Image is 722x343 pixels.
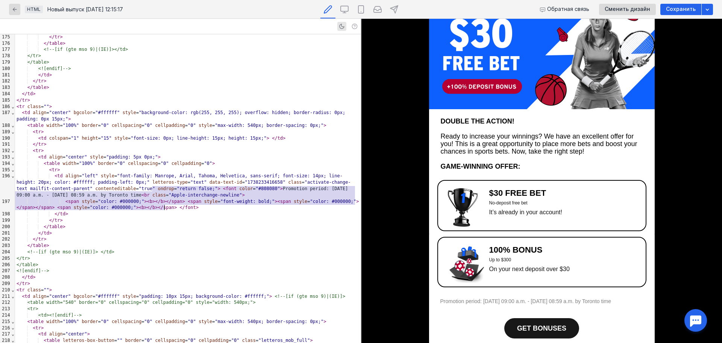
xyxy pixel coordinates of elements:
[60,218,63,223] span: >
[147,199,150,204] span: <
[44,78,46,84] span: >
[33,274,35,280] span: >
[17,256,30,261] span: </tr>
[130,136,266,141] span: "font-size: 0px; line-height: 15px; height: 15px;"
[33,148,35,153] span: <
[220,199,275,204] span: "font-weight: bold;"
[65,211,68,216] span: >
[44,287,49,293] span: ""
[17,281,22,286] span: </
[25,110,30,115] span: td
[278,136,283,141] span: td
[27,53,41,58] span: </tr>
[82,136,98,141] span: height
[41,325,44,331] span: >
[15,287,361,293] div: =
[44,230,49,236] span: td
[68,199,79,204] span: span
[245,180,285,185] span: "1738233416658"
[112,123,141,128] span: cellspacing
[185,205,196,210] span: font
[166,199,171,204] span: </
[11,319,15,324] span: Fold line
[15,110,361,122] div: = = =
[63,338,114,343] span: letteros-box-button
[101,123,109,128] span: "0"
[25,294,30,299] span: td
[218,186,220,191] span: >
[191,199,202,204] span: span
[11,110,15,115] span: Fold line
[27,123,30,128] span: <
[152,199,155,204] span: >
[44,142,46,147] span: >
[46,338,60,343] span: table
[49,104,52,109] span: >
[38,230,44,236] span: </
[139,294,269,299] span: "padding: 10px 15px; background-color: #ffffff;"
[44,161,46,166] span: <
[11,129,15,134] span: Fold line
[60,205,71,210] span: span
[17,173,343,185] span: "font-family: Manrope, Arial, Tahoma, Helvetica, sans-serif; font-size: 14px; line-height: 20px; ...
[33,91,35,96] span: >
[27,59,49,65] span: </table>
[46,123,60,128] span: width
[44,224,49,229] span: </
[49,136,68,141] span: colspan
[22,91,27,96] span: </
[41,205,52,210] span: span
[63,123,79,128] span: "100%"
[15,331,361,337] div: =
[144,205,147,210] span: >
[11,331,15,337] span: Fold line
[33,294,46,299] span: align
[55,173,57,178] span: <
[33,236,38,242] span: </
[106,154,158,160] span: "padding: 5px 0px;"
[144,199,147,204] span: >
[33,243,46,248] span: table
[82,123,98,128] span: border
[82,199,95,204] span: style
[15,154,361,160] div: = =
[155,205,158,210] span: >
[55,211,60,216] span: </
[361,19,722,343] iframe: preview
[60,34,63,40] span: >
[96,110,120,115] span: "#ffffff"
[256,186,280,191] span: "#808080"
[144,123,153,128] span: "0"
[82,319,98,324] span: border
[11,154,15,160] span: Fold line
[27,306,38,311] span: <tr>
[17,110,348,122] span: "background-color: rgb(255, 255, 255); overflow: hidden; border-radius: 0px; padding: 0px 15px;"
[52,167,57,172] span: tr
[280,186,283,191] span: >
[49,34,55,40] span: </
[49,218,55,223] span: </
[17,104,19,109] span: <
[38,142,44,147] span: tr
[60,211,65,216] span: td
[152,192,166,198] span: class
[27,243,33,248] span: </
[269,294,272,299] span: >
[63,224,65,229] span: >
[55,34,60,40] span: tr
[155,338,185,343] span: cellspacing
[49,331,63,337] span: align
[163,199,166,204] span: >
[169,192,242,198] span: "Apple-interchange-newline"
[46,243,49,248] span: >
[294,199,307,204] span: style
[22,294,24,299] span: <
[114,136,128,141] span: style
[139,186,155,191] span: "true"
[11,173,15,178] span: Fold line
[44,236,46,242] span: >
